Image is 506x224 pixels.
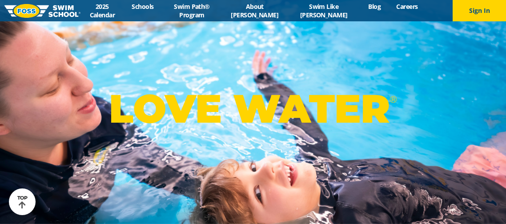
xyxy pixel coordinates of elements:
a: Schools [124,2,161,11]
p: LOVE WATER [109,85,397,132]
a: Swim Like [PERSON_NAME] [287,2,361,19]
sup: ® [390,94,397,105]
img: FOSS Swim School Logo [4,4,80,18]
a: Blog [361,2,389,11]
a: About [PERSON_NAME] [222,2,287,19]
a: 2025 Calendar [80,2,124,19]
a: Careers [389,2,426,11]
a: Swim Path® Program [161,2,222,19]
div: TOP [17,195,28,209]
